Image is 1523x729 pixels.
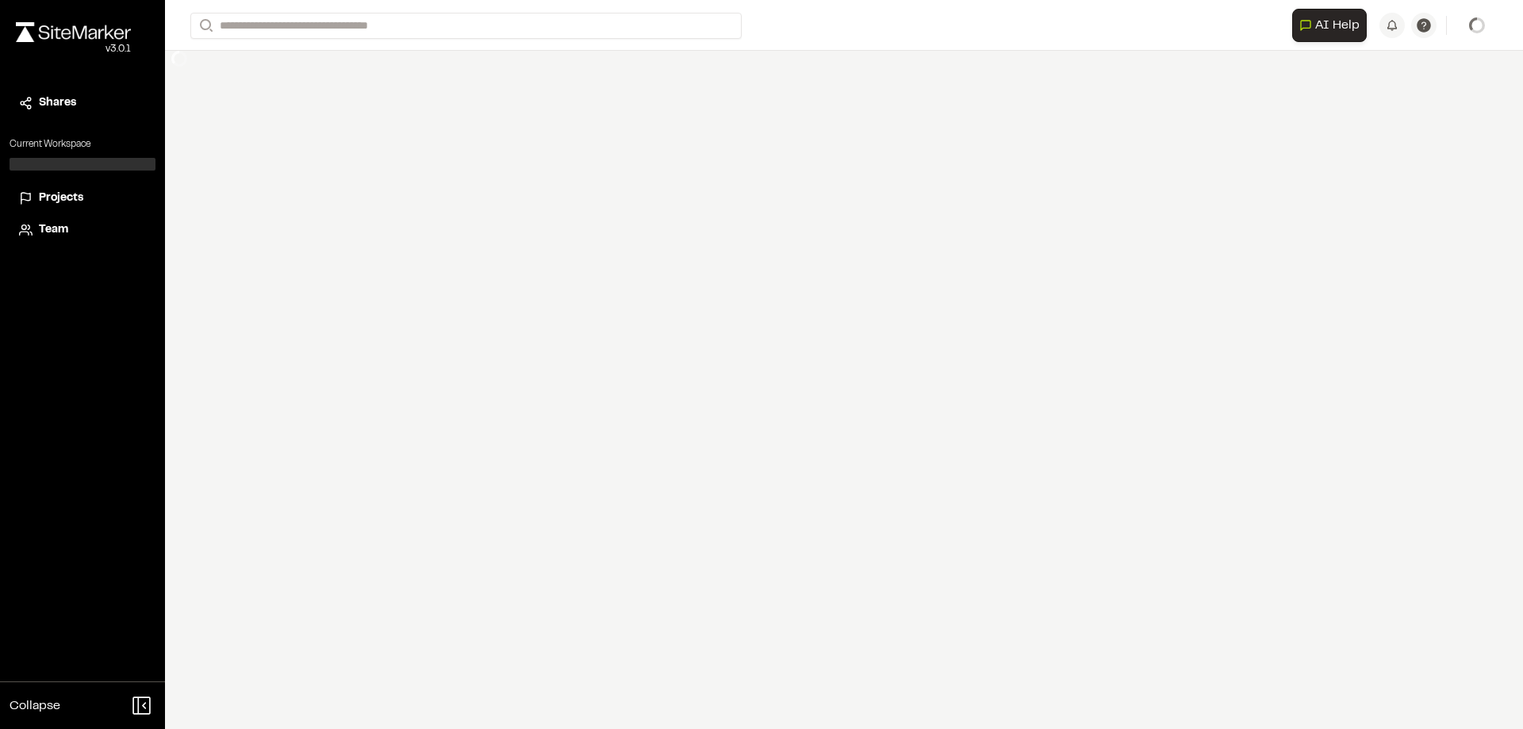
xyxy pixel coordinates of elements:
[1315,16,1360,35] span: AI Help
[39,221,68,239] span: Team
[19,94,146,112] a: Shares
[19,190,146,207] a: Projects
[16,42,131,56] div: Oh geez...please don't...
[39,190,83,207] span: Projects
[16,22,131,42] img: rebrand.png
[190,13,219,39] button: Search
[10,137,155,152] p: Current Workspace
[10,696,60,716] span: Collapse
[39,94,76,112] span: Shares
[1292,9,1373,42] div: Open AI Assistant
[19,221,146,239] a: Team
[1292,9,1367,42] button: Open AI Assistant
